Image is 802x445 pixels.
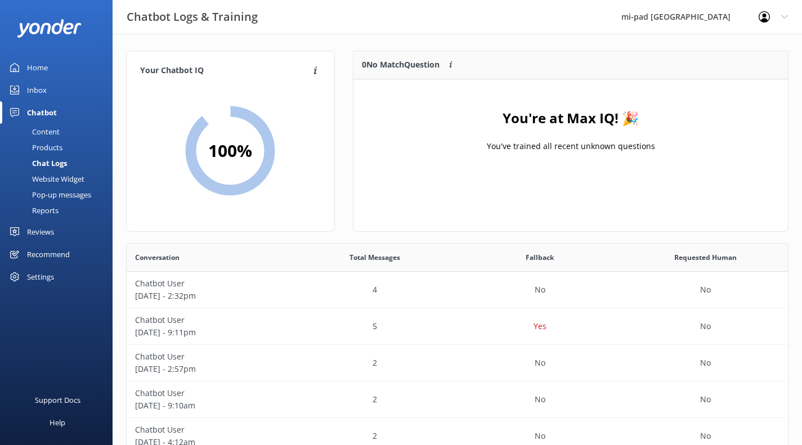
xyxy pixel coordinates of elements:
div: row [127,308,788,345]
div: Products [7,140,62,155]
p: No [700,430,711,442]
div: Website Widget [7,171,84,187]
p: Chatbot User [135,277,284,290]
h3: Chatbot Logs & Training [127,8,258,26]
p: You've trained all recent unknown questions [486,140,655,152]
p: 0 No Match Question [362,59,440,71]
a: Reports [7,203,113,218]
div: Inbox [27,79,47,101]
div: row [127,381,788,418]
p: [DATE] - 2:32pm [135,290,284,302]
div: row [127,345,788,381]
a: Content [7,124,113,140]
p: No [535,357,545,369]
p: No [535,430,545,442]
p: Chatbot User [135,314,284,326]
div: Support Docs [35,389,80,411]
div: Home [27,56,48,79]
div: Pop-up messages [7,187,91,203]
a: Chat Logs [7,155,113,171]
p: Chatbot User [135,350,284,363]
a: Pop-up messages [7,187,113,203]
p: No [535,393,545,406]
div: Chat Logs [7,155,67,171]
p: Yes [534,320,546,332]
a: Website Widget [7,171,113,187]
div: grid [353,79,788,192]
p: 2 [373,430,377,442]
p: 5 [373,320,377,332]
h2: 100 % [208,137,252,164]
span: Requested Human [674,252,737,263]
div: Reports [7,203,59,218]
h4: You're at Max IQ! 🎉 [503,107,639,129]
p: No [535,284,545,296]
p: No [700,393,711,406]
p: No [700,357,711,369]
p: No [700,320,711,332]
p: 2 [373,357,377,369]
div: Help [50,411,65,434]
div: Settings [27,266,54,288]
span: Conversation [135,252,180,263]
span: Total Messages [350,252,400,263]
a: Products [7,140,113,155]
div: Chatbot [27,101,57,124]
img: yonder-white-logo.png [17,19,82,38]
p: [DATE] - 9:11pm [135,326,284,339]
div: Reviews [27,221,54,243]
div: Recommend [27,243,70,266]
div: Content [7,124,60,140]
div: row [127,272,788,308]
p: 2 [373,393,377,406]
p: Chatbot User [135,387,284,399]
h4: Your Chatbot IQ [140,65,310,77]
p: [DATE] - 9:10am [135,399,284,412]
p: No [700,284,711,296]
p: [DATE] - 2:57pm [135,363,284,375]
p: 4 [373,284,377,296]
span: Fallback [526,252,554,263]
p: Chatbot User [135,424,284,436]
